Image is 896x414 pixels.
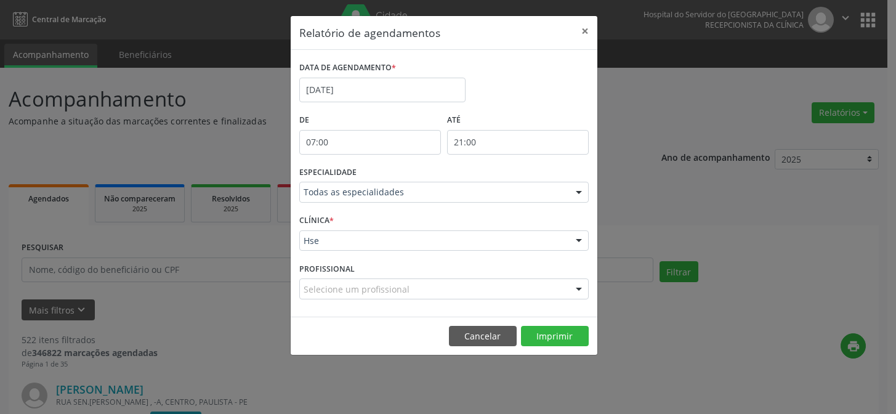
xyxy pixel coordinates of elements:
button: Imprimir [521,326,589,347]
label: DATA DE AGENDAMENTO [299,59,396,78]
input: Selecione o horário final [447,130,589,155]
span: Hse [304,235,563,247]
span: Todas as especialidades [304,186,563,198]
button: Cancelar [449,326,517,347]
label: De [299,111,441,130]
span: Selecione um profissional [304,283,410,296]
input: Selecione o horário inicial [299,130,441,155]
label: ATÉ [447,111,589,130]
button: Close [573,16,597,46]
h5: Relatório de agendamentos [299,25,440,41]
label: PROFISSIONAL [299,259,355,278]
input: Selecione uma data ou intervalo [299,78,466,102]
label: ESPECIALIDADE [299,163,357,182]
label: CLÍNICA [299,211,334,230]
